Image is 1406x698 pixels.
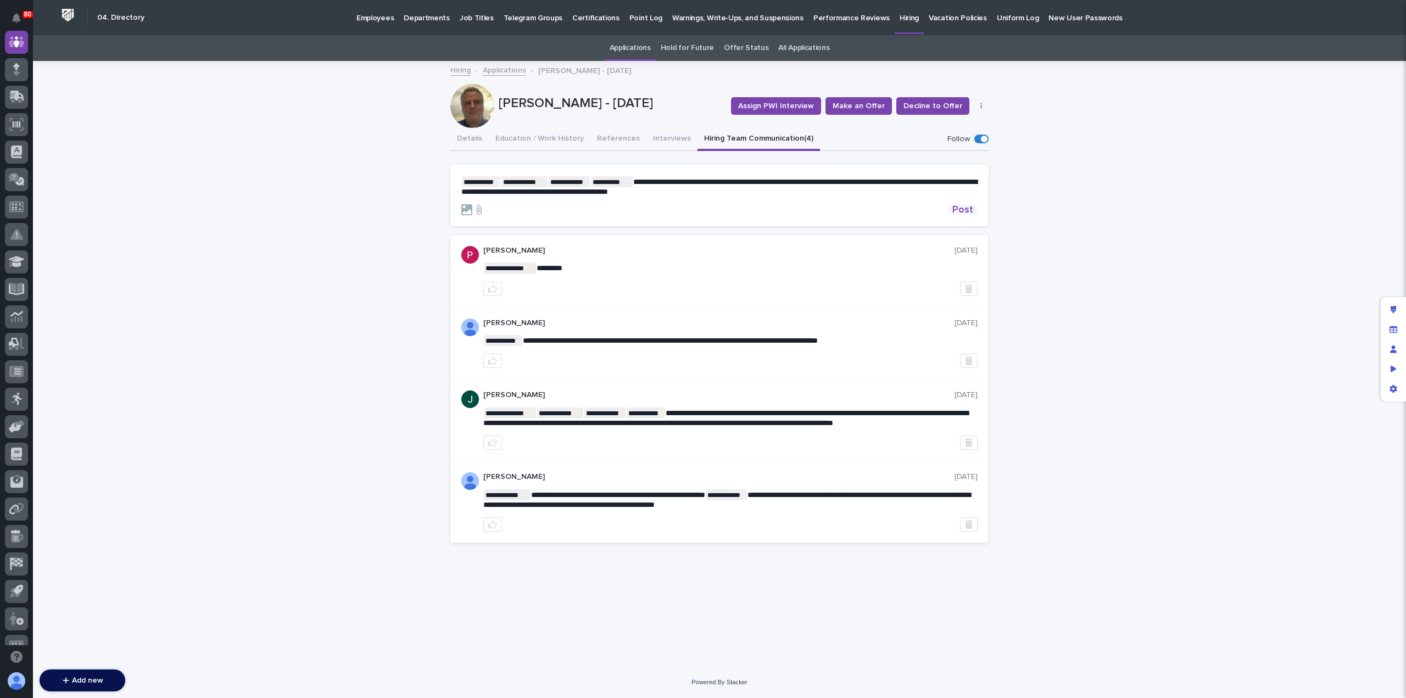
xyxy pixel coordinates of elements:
h2: 04. Directory [97,13,144,23]
button: Delete post [960,517,978,532]
div: 📖 [11,139,20,148]
a: Applications [483,63,526,76]
button: References [590,128,646,151]
button: like this post [483,354,502,368]
a: 🔗Onboarding Call [64,134,144,154]
button: users-avatar [5,669,28,693]
a: Hiring [450,63,471,76]
p: How can we help? [11,61,200,79]
div: Edit layout [1383,300,1403,320]
img: AATXAJzKHBjIVkmOEWMd7CrWKgKOc1AT7c5NBq-GLKw_=s96-c [461,390,479,408]
a: Applications [610,35,651,61]
button: Post [948,205,978,215]
p: [PERSON_NAME] [483,390,955,400]
img: AOh14GiWKAYVPIbfHyIkyvX2hiPF8_WCcz-HU3nlZscn=s96-c [461,472,479,490]
span: Onboarding Call [80,138,140,149]
button: like this post [483,282,502,296]
button: Interviews [646,128,698,151]
p: [DATE] [955,319,978,328]
a: Powered By Stacker [691,679,747,685]
img: Stacker [11,10,33,32]
a: 📖Help Docs [7,134,64,154]
p: Follow [947,135,970,144]
div: Manage users [1383,339,1403,359]
button: Details [450,128,489,151]
button: like this post [483,435,502,450]
button: Decline to Offer [896,97,969,115]
span: Pylon [109,203,133,211]
span: Post [952,205,973,215]
button: Start new chat [187,173,200,186]
div: Start new chat [37,170,180,181]
p: [PERSON_NAME] - [DATE] [499,96,722,111]
img: AOh14GiWKAYVPIbfHyIkyvX2hiPF8_WCcz-HU3nlZscn=s96-c [461,319,479,336]
p: 80 [24,10,31,18]
p: [DATE] [955,390,978,400]
button: Delete post [960,282,978,296]
button: Hiring Team Communication (4) [698,128,820,151]
button: like this post [483,517,502,532]
span: Help Docs [22,138,60,149]
img: ACg8ocKZHX3kFMW1pdUq3QAW4Ce5R-N_bBP0JCN15me4FXGyTyc=s96-c [461,246,479,264]
a: Hold for Future [661,35,714,61]
a: Powered byPylon [77,203,133,211]
p: [DATE] [955,472,978,482]
div: Notifications80 [14,13,28,31]
button: Delete post [960,435,978,450]
button: Open support chat [5,645,28,668]
button: Delete post [960,354,978,368]
button: Assign PWI Interview [731,97,821,115]
p: Welcome 👋 [11,43,200,61]
a: All Applications [778,35,829,61]
button: Notifications [5,7,28,30]
div: Manage fields and data [1383,320,1403,339]
span: Make an Offer [833,100,885,111]
button: Add new [40,669,125,691]
img: 1736555164131-43832dd5-751b-4058-ba23-39d91318e5a0 [11,170,31,189]
span: Decline to Offer [903,100,962,111]
div: 🔗 [69,139,77,148]
span: Assign PWI Interview [738,100,814,111]
div: Preview as [1383,359,1403,379]
div: We're available if you need us! [37,181,139,189]
button: Education / Work History [489,128,590,151]
p: [PERSON_NAME] [483,472,955,482]
p: [PERSON_NAME] [483,246,955,255]
div: App settings [1383,379,1403,399]
p: [PERSON_NAME] - [DATE] [538,64,631,76]
p: [DATE] [955,246,978,255]
p: [PERSON_NAME] [483,319,955,328]
a: Offer Status [724,35,768,61]
img: Workspace Logo [58,5,78,25]
button: Make an Offer [825,97,892,115]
